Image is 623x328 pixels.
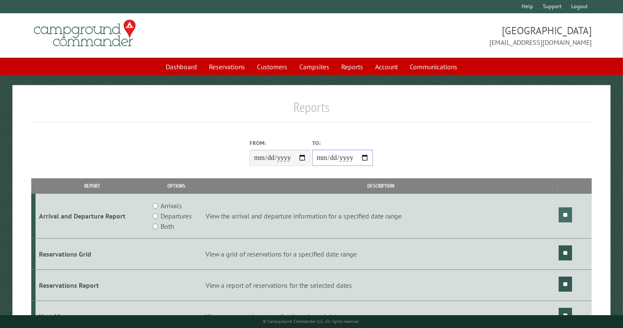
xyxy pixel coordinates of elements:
label: Both [161,221,174,231]
td: Reservations Report [36,269,149,301]
td: View a grid of reservations for a specified date range [204,239,558,270]
a: Campsites [294,59,334,75]
th: Report [36,178,149,193]
label: Arrivals [161,201,182,211]
a: Account [370,59,403,75]
a: Dashboard [161,59,202,75]
th: Options [149,178,204,193]
span: [GEOGRAPHIC_DATA] [EMAIL_ADDRESS][DOMAIN_NAME] [312,24,592,47]
a: Customers [252,59,292,75]
img: Campground Commander [31,17,138,50]
label: To: [312,139,373,147]
a: Communications [405,59,462,75]
label: Departures [161,211,192,221]
a: Reports [336,59,368,75]
a: Reservations [204,59,250,75]
small: © Campground Commander LLC. All rights reserved. [263,319,360,324]
td: View the arrival and departure information for a specified date range [204,194,558,239]
td: Arrival and Departure Report [36,194,149,239]
td: Reservations Grid [36,239,149,270]
h1: Reports [31,99,592,122]
label: From: [250,139,310,147]
td: View a report of reservations for the selected dates [204,269,558,301]
th: Description [204,178,558,193]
